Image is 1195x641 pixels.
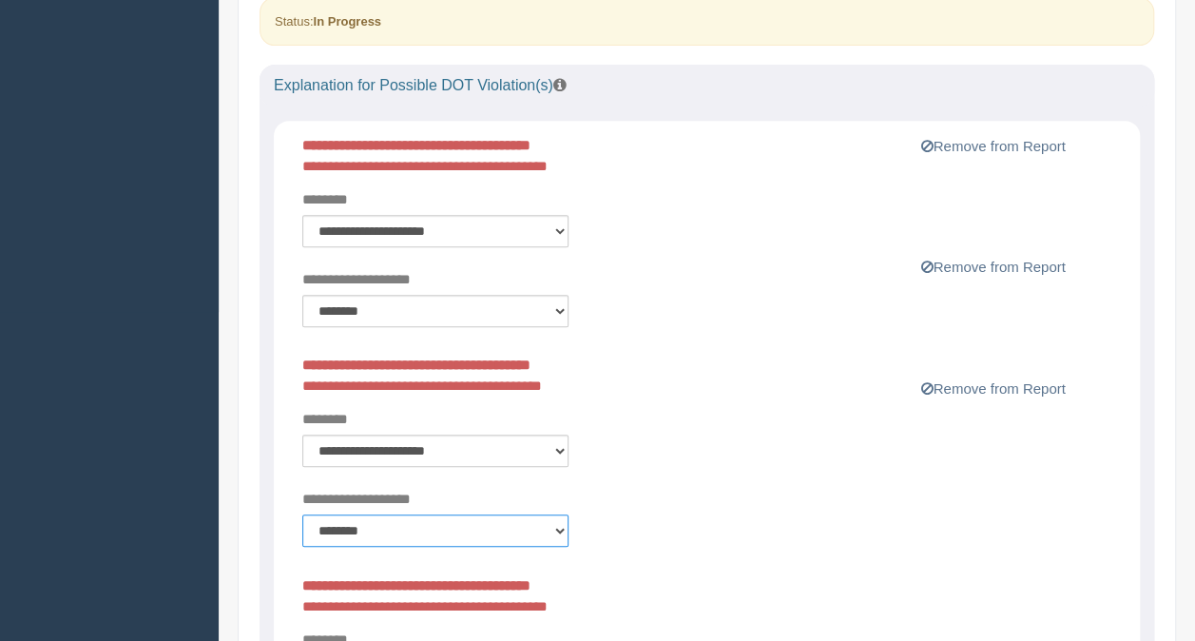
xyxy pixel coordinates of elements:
[915,256,1070,279] button: Remove from Report
[915,378,1070,400] button: Remove from Report
[915,135,1070,158] button: Remove from Report
[260,65,1154,107] div: Explanation for Possible DOT Violation(s)
[313,14,381,29] strong: In Progress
